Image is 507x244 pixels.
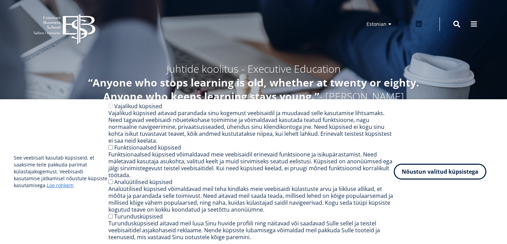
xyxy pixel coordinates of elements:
div: Funktsionaalsed küpsised võimaldavad meie veebisaidil erinevaid funktsioone ja isikupärastamist. ... [108,151,394,179]
div: Vajalikud küpsised aitavad parandada sinu kogemust veebisaidil ja muudavad selle kasutamise lihts... [108,110,394,144]
label: Analüütilised küpsised [114,178,172,186]
a: Linkedin [412,17,426,31]
p: See veebisait kasutab küpsiseid, et saaksime teile pakkuda parimat külastajakogemust. Veebisaidi ... [14,154,108,189]
div: Turundusküpsiseid aitavad meil luua Sinu huvide profiili ning näitavad või saadavad Sulle sellel ... [108,220,394,241]
a: Loe rohkem [47,182,74,189]
label: Vajalikud küpsised [114,102,162,110]
a: Facebook [395,17,409,31]
em: “Anyone who stops learning is old, whether at twenty or eighty. Anyone who keeps learning stays y... [88,75,419,103]
label: Funktsionaalsed küpsised [114,144,181,151]
div: Analüütilised küpsised võimaldavad meil teha kindlaks meie veebisaidi külastuste arvu ja liikluse... [108,185,394,213]
button: Nõustun valitud küpsistega [394,164,486,180]
label: Turundusküpsised [114,213,163,220]
h5: Juhtide koolitus - Executive Education [71,62,436,76]
h5: - [PERSON_NAME] [71,76,436,103]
